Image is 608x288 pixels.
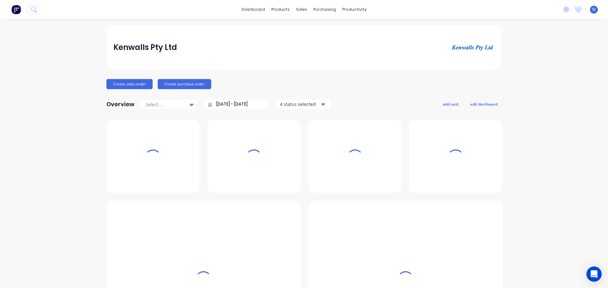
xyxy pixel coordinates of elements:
a: dashboard [238,5,268,14]
button: edit dashboard [466,100,502,108]
button: add card [439,100,462,108]
div: 4 status selected [280,101,320,107]
div: products [268,5,293,14]
button: 4 status selected [276,100,330,109]
div: Overview [106,98,135,111]
div: sales [293,5,310,14]
div: Kenwalls Pty Ltd [113,41,177,54]
div: productivity [339,5,370,14]
img: Factory [11,5,21,14]
span: SI [592,7,596,12]
div: purchasing [310,5,339,14]
div: Open Intercom Messenger [586,267,602,282]
button: Create sales order [106,79,153,89]
button: Create purchase order [158,79,211,89]
img: Kenwalls Pty Ltd [450,43,495,51]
